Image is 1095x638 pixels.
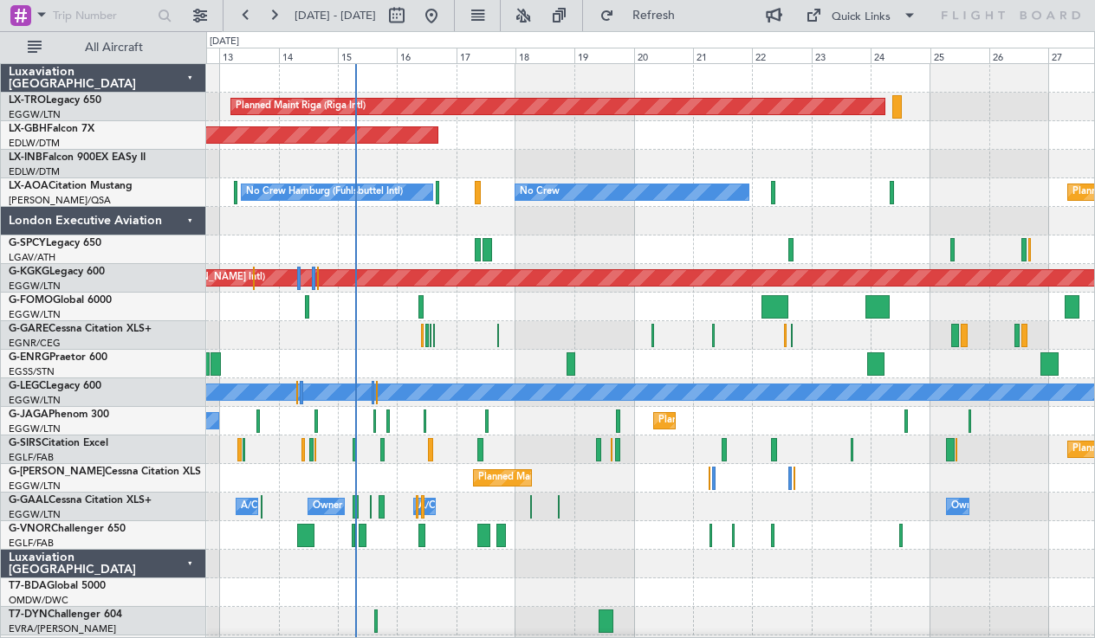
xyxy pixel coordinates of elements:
[9,594,68,607] a: OMDW/DWC
[9,152,42,163] span: LX-INB
[397,48,456,63] div: 16
[219,48,278,63] div: 13
[9,124,94,134] a: LX-GBHFalcon 7X
[871,48,930,63] div: 24
[752,48,811,63] div: 22
[9,124,47,134] span: LX-GBH
[9,524,51,534] span: G-VNOR
[9,137,60,150] a: EDLW/DTM
[9,181,49,191] span: LX-AOA
[515,48,574,63] div: 18
[9,409,49,420] span: G-JAGA
[658,408,931,434] div: Planned Maint [GEOGRAPHIC_DATA] ([GEOGRAPHIC_DATA])
[9,95,101,106] a: LX-TROLegacy 650
[9,181,133,191] a: LX-AOACitation Mustang
[9,194,111,207] a: [PERSON_NAME]/QSA
[930,48,989,63] div: 25
[45,42,183,54] span: All Aircraft
[9,438,42,448] span: G-SIRS
[9,295,112,306] a: G-FOMOGlobal 6000
[9,324,49,334] span: G-GARE
[592,2,696,29] button: Refresh
[9,622,116,635] a: EVRA/[PERSON_NAME]
[9,581,106,591] a: T7-BDAGlobal 5000
[9,451,54,464] a: EGLF/FAB
[9,365,55,378] a: EGSS/STN
[9,480,61,493] a: EGGW/LTN
[53,3,152,29] input: Trip Number
[9,409,109,420] a: G-JAGAPhenom 300
[9,95,46,106] span: LX-TRO
[812,48,871,63] div: 23
[9,238,101,248] a: G-SPCYLegacy 650
[989,48,1048,63] div: 26
[9,438,108,448] a: G-SIRSCitation Excel
[9,324,152,334] a: G-GARECessna Citation XLS+
[313,493,342,519] div: Owner
[9,495,152,506] a: G-GAALCessna Citation XLS+
[9,238,46,248] span: G-SPCY
[574,48,633,63] div: 19
[9,381,101,391] a: G-LEGCLegacy 600
[693,48,752,63] div: 21
[19,34,188,61] button: All Aircraft
[9,422,61,435] a: EGGW/LTN
[338,48,397,63] div: 15
[9,524,126,534] a: G-VNORChallenger 650
[9,280,61,293] a: EGGW/LTN
[9,267,49,277] span: G-KGKG
[9,581,47,591] span: T7-BDA
[9,108,61,121] a: EGGW/LTN
[478,465,751,491] div: Planned Maint [GEOGRAPHIC_DATA] ([GEOGRAPHIC_DATA])
[9,251,55,264] a: LGAV/ATH
[418,493,490,519] div: A/C Unavailable
[9,381,46,391] span: G-LEGC
[9,165,60,178] a: EDLW/DTM
[9,495,49,506] span: G-GAAL
[520,179,560,205] div: No Crew
[9,267,105,277] a: G-KGKGLegacy 600
[295,8,376,23] span: [DATE] - [DATE]
[9,467,105,477] span: G-[PERSON_NAME]
[797,2,925,29] button: Quick Links
[9,352,49,363] span: G-ENRG
[236,93,366,119] div: Planned Maint Riga (Riga Intl)
[210,35,239,49] div: [DATE]
[9,152,146,163] a: LX-INBFalcon 900EX EASy II
[279,48,338,63] div: 14
[9,609,48,620] span: T7-DYN
[9,295,53,306] span: G-FOMO
[246,179,403,205] div: No Crew Hamburg (Fuhlsbuttel Intl)
[457,48,515,63] div: 17
[9,308,61,321] a: EGGW/LTN
[9,467,201,477] a: G-[PERSON_NAME]Cessna Citation XLS
[9,537,54,550] a: EGLF/FAB
[9,394,61,407] a: EGGW/LTN
[9,609,122,620] a: T7-DYNChallenger 604
[241,493,313,519] div: A/C Unavailable
[9,352,107,363] a: G-ENRGPraetor 600
[9,337,61,350] a: EGNR/CEG
[832,9,891,26] div: Quick Links
[634,48,693,63] div: 20
[9,508,61,521] a: EGGW/LTN
[618,10,690,22] span: Refresh
[951,493,981,519] div: Owner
